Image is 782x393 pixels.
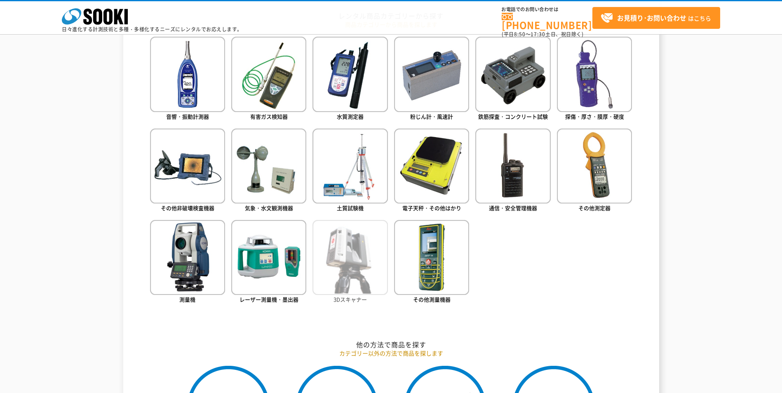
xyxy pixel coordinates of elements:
img: 粉じん計・風速計 [394,37,469,112]
a: 粉じん計・風速計 [394,37,469,122]
a: その他測定器 [557,129,632,214]
a: 土質試験機 [312,129,387,214]
img: 電子天秤・その他はかり [394,129,469,204]
p: 日々進化する計測技術と多種・多様化するニーズにレンタルでお応えします。 [62,27,242,32]
span: その他測量機器 [413,295,451,303]
span: 粉じん計・風速計 [410,112,453,120]
img: 水質測定器 [312,37,387,112]
img: その他非破壊検査機器 [150,129,225,204]
span: 気象・水文観測機器 [245,204,293,212]
span: 電子天秤・その他はかり [402,204,461,212]
img: その他測量機器 [394,220,469,295]
a: 有害ガス検知器 [231,37,306,122]
span: 探傷・厚さ・膜厚・硬度 [565,112,624,120]
img: 音響・振動計測器 [150,37,225,112]
span: その他測定器 [578,204,611,212]
a: 電子天秤・その他はかり [394,129,469,214]
a: 探傷・厚さ・膜厚・硬度 [557,37,632,122]
img: 鉄筋探査・コンクリート試験 [475,37,550,112]
a: お見積り･お問い合わせはこちら [592,7,720,29]
a: 鉄筋探査・コンクリート試験 [475,37,550,122]
p: カテゴリー以外の方法で商品を探します [150,349,632,358]
img: 通信・安全管理機器 [475,129,550,204]
img: 探傷・厚さ・膜厚・硬度 [557,37,632,112]
strong: お見積り･お問い合わせ [617,13,686,23]
span: 水質測定器 [337,112,364,120]
span: 鉄筋探査・コンクリート試験 [478,112,548,120]
span: その他非破壊検査機器 [161,204,214,212]
img: レーザー測量機・墨出器 [231,220,306,295]
span: はこちら [601,12,711,24]
span: 音響・振動計測器 [166,112,209,120]
img: その他測定器 [557,129,632,204]
a: [PHONE_NUMBER] [502,13,592,30]
a: 音響・振動計測器 [150,37,225,122]
span: 有害ガス検知器 [250,112,288,120]
img: 測量機 [150,220,225,295]
a: 3Dスキャナー [312,220,387,305]
a: 測量機 [150,220,225,305]
span: 通信・安全管理機器 [489,204,537,212]
span: 3Dスキャナー [333,295,367,303]
img: 有害ガス検知器 [231,37,306,112]
span: 測量機 [179,295,195,303]
span: お電話でのお問い合わせは [502,7,592,12]
span: 土質試験機 [337,204,364,212]
span: レーザー測量機・墨出器 [240,295,298,303]
span: 8:50 [514,30,526,38]
img: 気象・水文観測機器 [231,129,306,204]
a: レーザー測量機・墨出器 [231,220,306,305]
span: (平日 ～ 土日、祝日除く) [502,30,583,38]
a: 水質測定器 [312,37,387,122]
img: 3Dスキャナー [312,220,387,295]
a: その他測量機器 [394,220,469,305]
a: 通信・安全管理機器 [475,129,550,214]
a: その他非破壊検査機器 [150,129,225,214]
img: 土質試験機 [312,129,387,204]
span: 17:30 [531,30,545,38]
h2: 他の方法で商品を探す [150,340,632,349]
a: 気象・水文観測機器 [231,129,306,214]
